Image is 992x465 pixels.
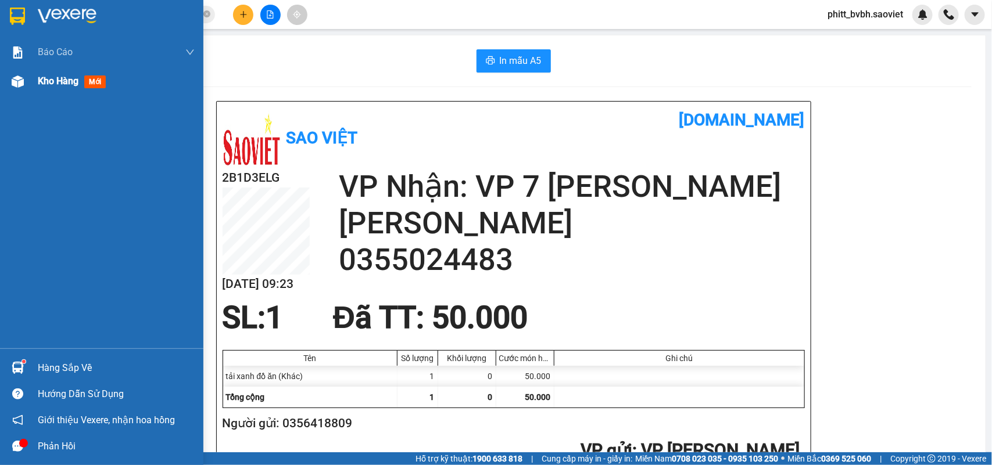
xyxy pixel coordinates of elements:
[223,168,310,188] h2: 2B1D3ELG
[185,48,195,57] span: down
[38,45,73,59] span: Báo cáo
[203,9,210,20] span: close-circle
[679,110,805,129] b: [DOMAIN_NAME]
[430,392,435,402] span: 1
[12,414,23,426] span: notification
[918,9,928,20] img: icon-new-feature
[223,414,800,433] h2: Người gửi: 0356418809
[61,67,281,140] h2: VP Nhận: VP 7 [PERSON_NAME]
[233,5,253,25] button: plus
[38,75,78,86] span: Kho hàng
[880,452,882,465] span: |
[203,10,210,17] span: close-circle
[542,452,632,465] span: Cung cấp máy in - giấy in:
[965,5,985,25] button: caret-down
[500,53,542,68] span: In mẫu A5
[38,359,195,377] div: Hàng sắp về
[38,413,175,427] span: Giới thiệu Vexere, nhận hoa hồng
[12,75,24,88] img: warehouse-icon
[488,392,493,402] span: 0
[287,128,358,147] b: Sao Việt
[441,354,493,363] div: Khối lượng
[339,241,805,278] h2: 0355024483
[155,9,281,28] b: [DOMAIN_NAME]
[239,10,248,19] span: plus
[293,10,301,19] span: aim
[260,5,281,25] button: file-add
[223,300,266,336] span: SL:
[472,454,522,463] strong: 1900 633 818
[333,300,528,336] span: Đã TT : 50.000
[970,9,980,20] span: caret-down
[944,9,954,20] img: phone-icon
[226,354,394,363] div: Tên
[438,366,496,387] div: 0
[818,7,912,21] span: phitt_bvbh.saoviet
[927,455,936,463] span: copyright
[84,75,106,88] span: mới
[12,46,24,59] img: solution-icon
[635,452,778,465] span: Miền Nam
[496,366,554,387] div: 50.000
[223,439,800,463] h2: : VP [PERSON_NAME]
[10,8,25,25] img: logo-vxr
[223,275,310,294] h2: [DATE] 09:23
[525,392,551,402] span: 50.000
[499,354,551,363] div: Cước món hàng
[787,452,871,465] span: Miền Bắc
[400,354,435,363] div: Số lượng
[672,454,778,463] strong: 0708 023 035 - 0935 103 250
[223,366,397,387] div: tải xanh đồ ăn (Khác)
[477,49,551,73] button: printerIn mẫu A5
[781,456,785,461] span: ⚪️
[12,362,24,374] img: warehouse-icon
[821,454,871,463] strong: 0369 525 060
[12,388,23,399] span: question-circle
[38,385,195,403] div: Hướng dẫn sử dụng
[266,300,284,336] span: 1
[12,441,23,452] span: message
[287,5,307,25] button: aim
[416,452,522,465] span: Hỗ trợ kỹ thuật:
[339,168,805,205] h2: VP Nhận: VP 7 [PERSON_NAME]
[6,9,65,67] img: logo.jpg
[397,366,438,387] div: 1
[70,27,142,46] b: Sao Việt
[6,67,94,86] h2: 2B1D3ELG
[38,438,195,455] div: Phản hồi
[266,10,274,19] span: file-add
[581,440,633,460] span: VP gửi
[339,205,805,241] h2: [PERSON_NAME]
[22,360,26,363] sup: 1
[557,354,801,363] div: Ghi chú
[531,452,533,465] span: |
[486,56,495,67] span: printer
[223,110,281,168] img: logo.jpg
[226,392,265,402] span: Tổng cộng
